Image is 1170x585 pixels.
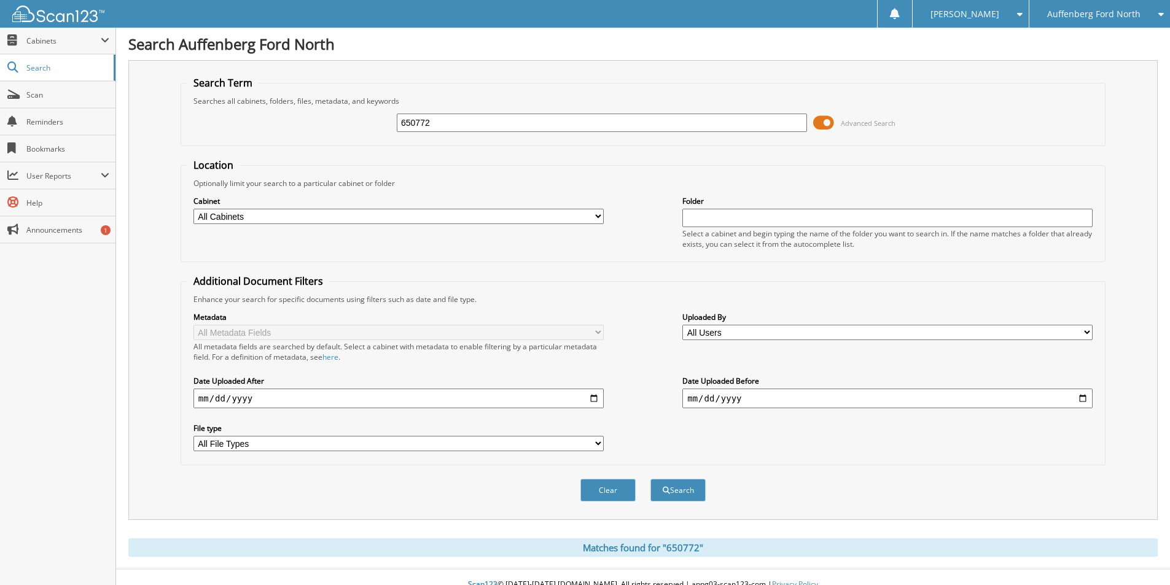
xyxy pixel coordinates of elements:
[930,10,999,18] span: [PERSON_NAME]
[12,6,104,22] img: scan123-logo-white.svg
[128,538,1158,557] div: Matches found for "650772"
[193,389,604,408] input: start
[26,225,109,235] span: Announcements
[682,196,1093,206] label: Folder
[682,312,1093,322] label: Uploaded By
[128,34,1158,54] h1: Search Auffenberg Ford North
[26,36,101,46] span: Cabinets
[650,479,706,502] button: Search
[193,423,604,433] label: File type
[187,178,1099,188] div: Optionally limit your search to a particular cabinet or folder
[193,312,604,322] label: Metadata
[101,225,111,235] div: 1
[193,341,604,362] div: All metadata fields are searched by default. Select a cabinet with metadata to enable filtering b...
[682,389,1093,408] input: end
[187,274,329,288] legend: Additional Document Filters
[26,144,109,154] span: Bookmarks
[26,90,109,100] span: Scan
[187,76,259,90] legend: Search Term
[187,158,240,172] legend: Location
[26,171,101,181] span: User Reports
[1047,10,1141,18] span: Auffenberg Ford North
[26,198,109,208] span: Help
[682,376,1093,386] label: Date Uploaded Before
[682,228,1093,249] div: Select a cabinet and begin typing the name of the folder you want to search in. If the name match...
[841,118,895,128] span: Advanced Search
[580,479,636,502] button: Clear
[187,294,1099,304] div: Enhance your search for specific documents using filters such as date and file type.
[193,196,604,206] label: Cabinet
[26,63,107,73] span: Search
[187,96,1099,106] div: Searches all cabinets, folders, files, metadata, and keywords
[322,352,338,362] a: here
[26,117,109,127] span: Reminders
[193,376,604,386] label: Date Uploaded After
